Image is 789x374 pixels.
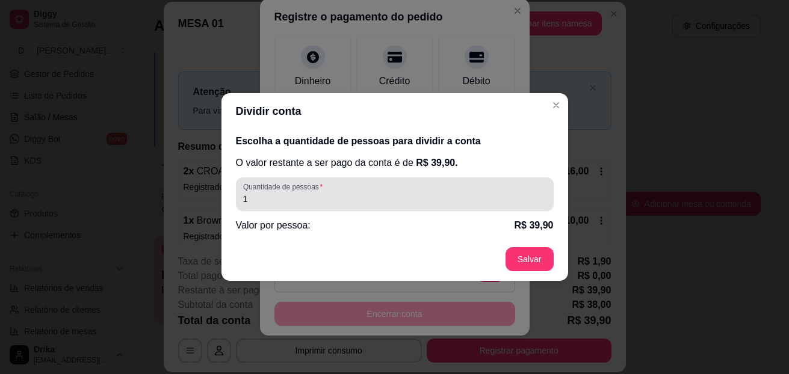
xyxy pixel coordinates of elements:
p: O valor restante a ser pago da conta é de [236,156,554,170]
button: Salvar [506,247,554,271]
h2: Escolha a quantidade de pessoas para dividir a conta [236,134,554,149]
label: Quantidade de pessoas [243,182,327,192]
button: Close [546,96,566,115]
input: Quantidade de pessoas [243,193,546,205]
p: Valor por pessoa: [236,218,311,233]
header: Dividir conta [221,93,568,129]
p: R$ 39,90 [515,218,554,233]
span: R$ 39,90 . [416,158,457,168]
